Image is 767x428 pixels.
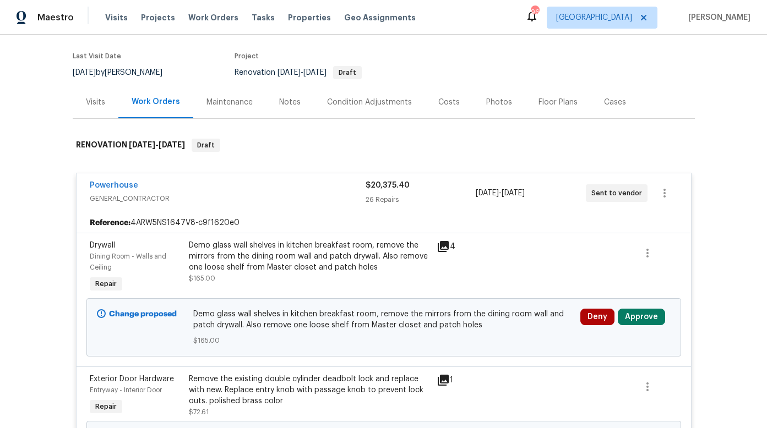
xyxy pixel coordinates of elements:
[502,189,525,197] span: [DATE]
[604,97,626,108] div: Cases
[159,141,185,149] span: [DATE]
[591,188,646,199] span: Sent to vendor
[193,335,574,346] span: $165.00
[206,97,253,108] div: Maintenance
[580,309,614,325] button: Deny
[476,189,499,197] span: [DATE]
[109,310,177,318] b: Change proposed
[73,69,96,76] span: [DATE]
[288,12,331,23] span: Properties
[189,374,430,407] div: Remove the existing double cylinder deadbolt lock and replace with new. Replace entry knob with p...
[90,375,174,383] span: Exterior Door Hardware
[437,374,480,387] div: 1
[189,275,215,282] span: $165.00
[538,97,578,108] div: Floor Plans
[486,97,512,108] div: Photos
[188,12,238,23] span: Work Orders
[91,278,121,289] span: Repair
[476,188,525,199] span: -
[129,141,155,149] span: [DATE]
[37,12,74,23] span: Maestro
[90,182,138,189] a: Powerhouse
[235,69,362,76] span: Renovation
[91,401,121,412] span: Repair
[193,140,219,151] span: Draft
[366,182,410,189] span: $20,375.40
[90,253,166,271] span: Dining Room - Walls and Ceiling
[684,12,750,23] span: [PERSON_NAME]
[556,12,632,23] span: [GEOGRAPHIC_DATA]
[279,97,301,108] div: Notes
[189,240,430,273] div: Demo glass wall shelves in kitchen breakfast room, remove the mirrors from the dining room wall a...
[90,217,130,228] b: Reference:
[618,309,665,325] button: Approve
[132,96,180,107] div: Work Orders
[344,12,416,23] span: Geo Assignments
[437,240,480,253] div: 4
[77,213,691,233] div: 4ARW5NS1647V8-c9f1620e0
[73,128,695,163] div: RENOVATION [DATE]-[DATE]Draft
[76,139,185,152] h6: RENOVATION
[327,97,412,108] div: Condition Adjustments
[278,69,327,76] span: -
[129,141,185,149] span: -
[438,97,460,108] div: Costs
[193,309,574,331] span: Demo glass wall shelves in kitchen breakfast room, remove the mirrors from the dining room wall a...
[189,409,209,415] span: $72.61
[86,97,105,108] div: Visits
[90,387,162,393] span: Entryway - Interior Door
[73,53,121,59] span: Last Visit Date
[73,66,176,79] div: by [PERSON_NAME]
[90,193,366,204] span: GENERAL_CONTRACTOR
[531,7,538,18] div: 96
[252,14,275,21] span: Tasks
[235,53,259,59] span: Project
[366,194,476,205] div: 26 Repairs
[334,69,361,76] span: Draft
[105,12,128,23] span: Visits
[141,12,175,23] span: Projects
[90,242,115,249] span: Drywall
[303,69,327,76] span: [DATE]
[278,69,301,76] span: [DATE]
